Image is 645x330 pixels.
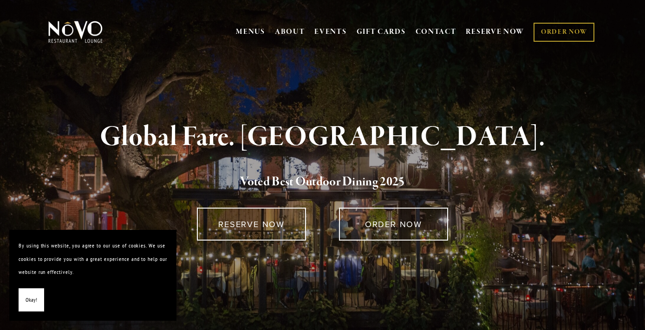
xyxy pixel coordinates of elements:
a: ORDER NOW [339,208,448,241]
strong: Global Fare. [GEOGRAPHIC_DATA]. [100,120,545,155]
p: By using this website, you agree to our use of cookies. We use cookies to provide you with a grea... [19,239,167,279]
a: ORDER NOW [534,23,594,42]
a: EVENTS [314,27,346,37]
img: Novo Restaurant &amp; Lounge [46,20,104,44]
button: Okay! [19,288,44,312]
a: RESERVE NOW [466,23,524,41]
a: ABOUT [275,27,305,37]
a: GIFT CARDS [357,23,406,41]
a: Voted Best Outdoor Dining 202 [240,174,398,191]
a: MENUS [236,27,265,37]
a: RESERVE NOW [197,208,306,241]
section: Cookie banner [9,230,176,321]
span: Okay! [26,293,37,307]
a: CONTACT [416,23,456,41]
h2: 5 [63,172,582,192]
